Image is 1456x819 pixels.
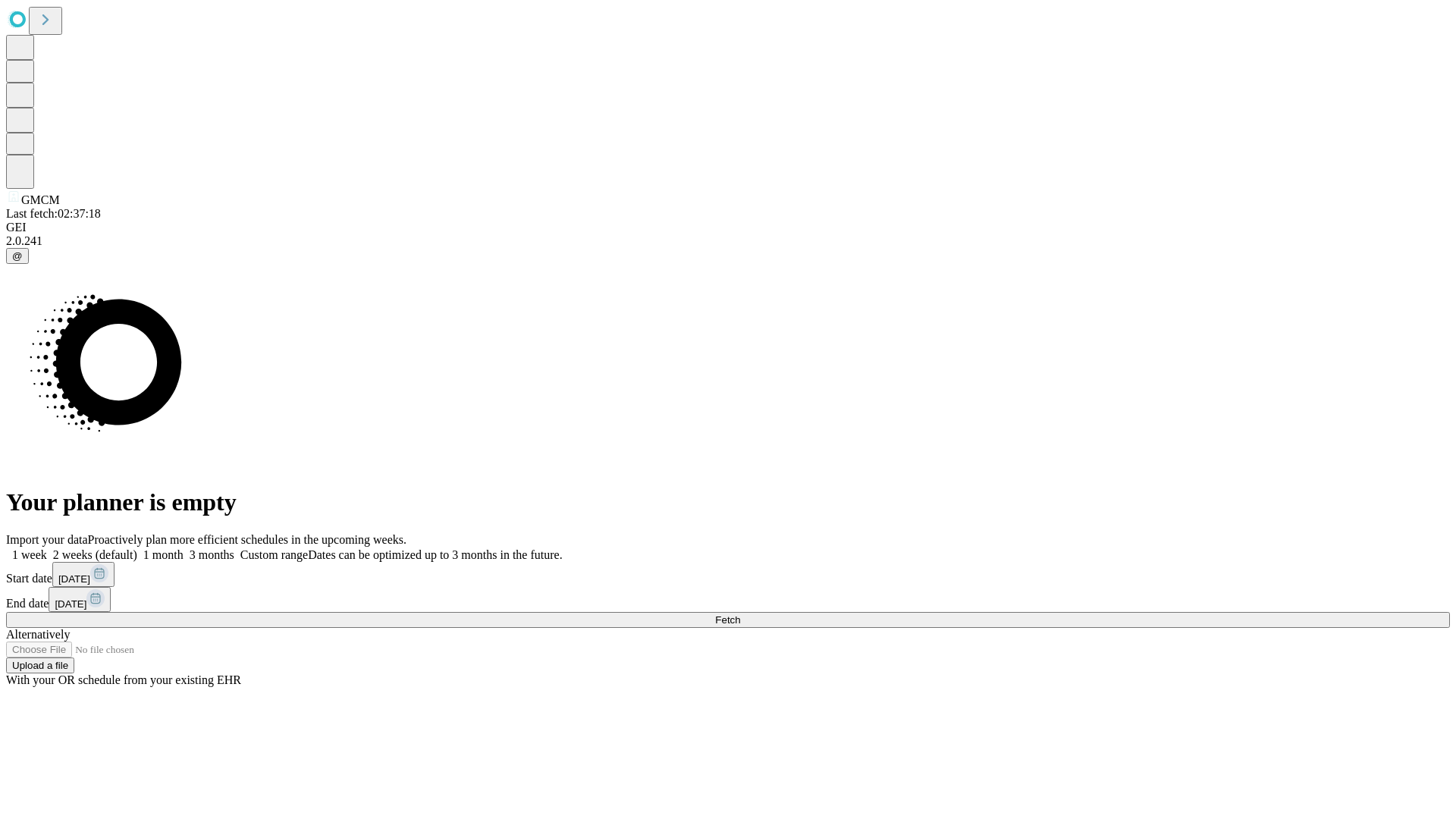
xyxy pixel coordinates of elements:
[12,548,47,561] span: 1 week
[6,207,101,220] span: Last fetch: 02:37:18
[6,657,74,673] button: Upload a file
[6,587,1450,612] div: End date
[6,562,1450,587] div: Start date
[6,612,1450,628] button: Fetch
[308,548,562,561] span: Dates can be optimized up to 3 months in the future.
[58,573,90,585] span: [DATE]
[53,548,137,561] span: 2 weeks (default)
[6,221,1450,234] div: GEI
[6,488,1450,516] h1: Your planner is empty
[6,673,241,686] span: With your OR schedule from your existing EHR
[190,548,234,561] span: 3 months
[6,533,88,546] span: Import your data
[21,193,60,206] span: GMCM
[6,628,70,641] span: Alternatively
[6,248,29,264] button: @
[6,234,1450,248] div: 2.0.241
[715,614,740,626] span: Fetch
[240,548,308,561] span: Custom range
[55,598,86,610] span: [DATE]
[52,562,115,587] button: [DATE]
[88,533,406,546] span: Proactively plan more efficient schedules in the upcoming weeks.
[143,548,184,561] span: 1 month
[49,587,111,612] button: [DATE]
[12,250,23,262] span: @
